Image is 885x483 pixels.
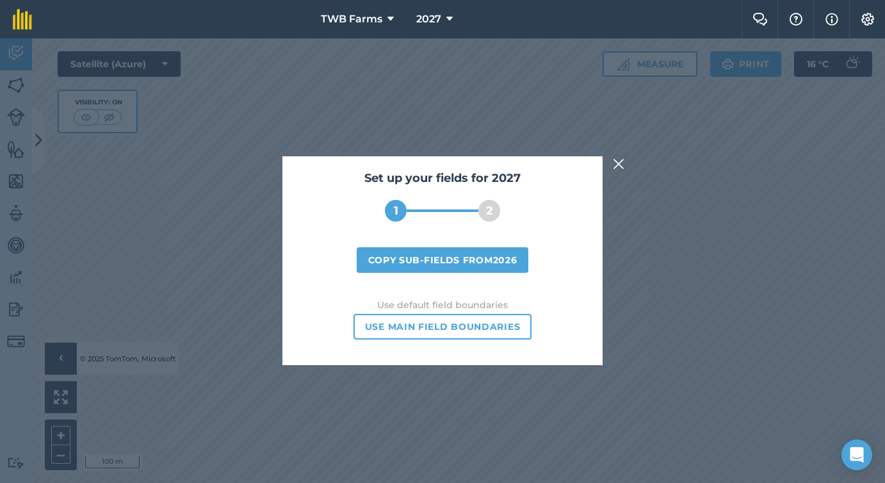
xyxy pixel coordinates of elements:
img: A question mark icon [788,13,804,26]
h2: Set up your fields for 2027 [295,169,590,188]
img: fieldmargin Logo [13,9,32,29]
img: Two speech bubbles overlapping with the left bubble in the forefront [752,13,768,26]
button: Copy sub-fields from2026 [357,247,529,273]
img: svg+xml;base64,PHN2ZyB4bWxucz0iaHR0cDovL3d3dy53My5vcmcvMjAwMC9zdmciIHdpZHRoPSIyMiIgaGVpZ2h0PSIzMC... [613,156,624,172]
button: Use main field boundaries [353,314,532,340]
div: Open Intercom Messenger [841,439,872,470]
img: A cog icon [860,13,875,26]
span: TWB Farms [321,12,382,27]
span: 2027 [416,12,441,27]
div: 2 [478,200,500,222]
div: 1 [385,200,407,222]
small: Use default field boundaries [295,299,590,311]
img: svg+xml;base64,PHN2ZyB4bWxucz0iaHR0cDovL3d3dy53My5vcmcvMjAwMC9zdmciIHdpZHRoPSIxNyIgaGVpZ2h0PSIxNy... [825,12,838,27]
